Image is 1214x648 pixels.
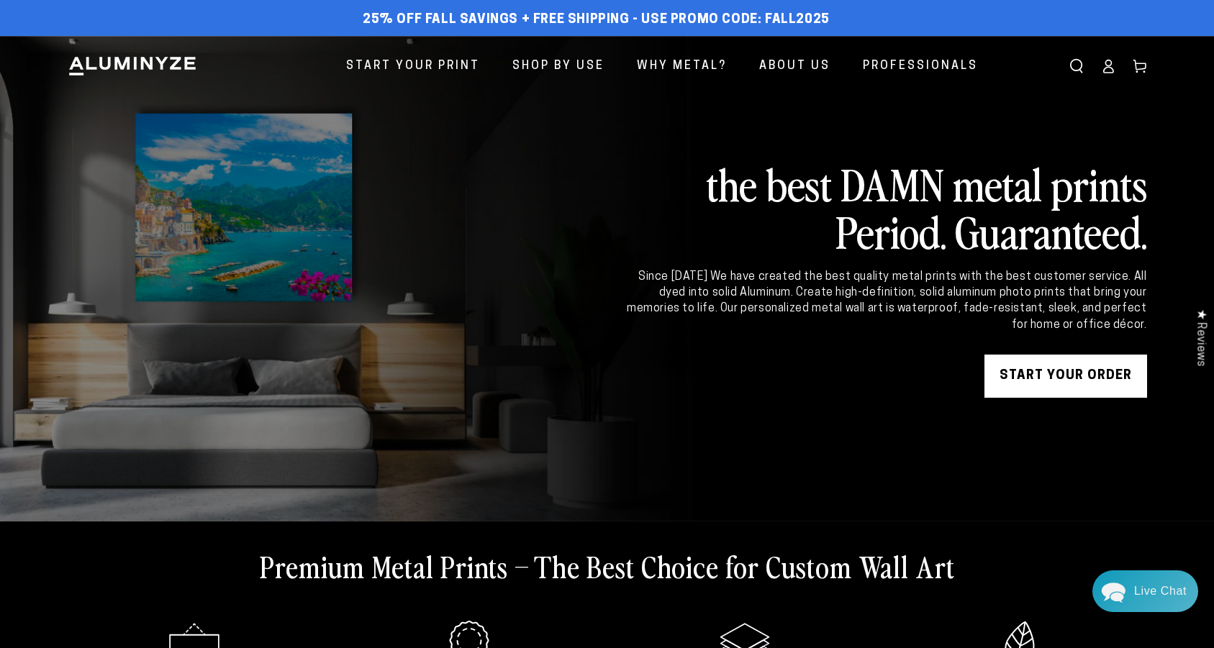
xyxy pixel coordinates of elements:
span: Re:amaze [154,410,194,421]
a: Why Metal? [626,47,738,86]
img: Helga [165,22,202,59]
summary: Search our site [1061,50,1092,82]
a: Shop By Use [502,47,615,86]
img: John [135,22,172,59]
h2: Premium Metal Prints – The Best Choice for Custom Wall Art [260,547,955,585]
div: [PERSON_NAME] [65,146,254,160]
div: [DATE] [254,147,279,158]
a: Start Your Print [335,47,491,86]
a: START YOUR Order [984,355,1147,398]
span: Professionals [863,56,978,77]
div: Chat widget toggle [1092,570,1198,612]
h2: the best DAMN metal prints Period. Guaranteed. [625,160,1147,255]
span: We run on [110,413,195,420]
img: fba842a801236a3782a25bbf40121a09 [47,145,62,160]
div: Since [DATE] We have created the best quality metal prints with the best customer service. All dy... [625,269,1147,334]
div: Click to open Judge.me floating reviews tab [1187,298,1214,378]
div: Recent Conversations [29,119,276,133]
img: Aluminyze [68,55,197,77]
span: 25% off FALL Savings + Free Shipping - Use Promo Code: FALL2025 [363,12,830,28]
a: Professionals [852,47,989,86]
div: Contact Us Directly [1134,570,1187,612]
span: Away until [DATE] [108,72,197,82]
span: Start Your Print [346,56,480,77]
p: Your order has been canceled. [47,161,279,175]
a: Leave A Message [95,434,211,457]
a: About Us [748,47,841,86]
span: Why Metal? [637,56,727,77]
img: Marie J [104,22,142,59]
span: Shop By Use [512,56,604,77]
span: About Us [759,56,830,77]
